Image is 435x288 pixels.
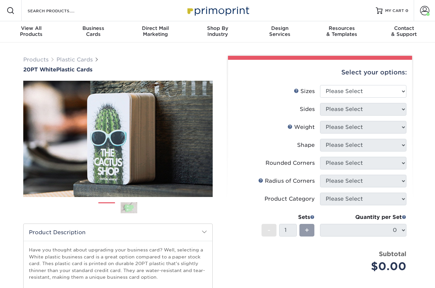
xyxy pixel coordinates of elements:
div: Select your options: [233,60,407,85]
h1: Plastic Cards [23,66,213,73]
div: Services [249,25,311,37]
div: Cards [62,25,124,37]
div: & Templates [311,25,373,37]
div: Marketing [124,25,186,37]
div: Quantity per Set [320,213,406,221]
div: Product Category [265,195,315,203]
div: Shape [297,141,315,149]
a: BusinessCards [62,21,124,43]
img: Plastic Cards 02 [121,202,137,214]
span: Resources [311,25,373,31]
a: Resources& Templates [311,21,373,43]
span: Design [249,25,311,31]
a: Contact& Support [373,21,435,43]
span: + [305,225,309,235]
a: Plastic Cards [56,56,93,63]
span: 20PT White [23,66,56,73]
span: 0 [405,8,408,13]
div: Rounded Corners [266,159,315,167]
span: Shop By [186,25,249,31]
a: DesignServices [249,21,311,43]
img: 20PT White 01 [23,73,213,204]
span: MY CART [385,8,404,14]
span: Contact [373,25,435,31]
a: Shop ByIndustry [186,21,249,43]
a: 20PT WhitePlastic Cards [23,66,213,73]
div: & Support [373,25,435,37]
div: $0.00 [325,258,406,274]
input: SEARCH PRODUCTS..... [27,7,92,15]
a: Products [23,56,49,63]
div: Industry [186,25,249,37]
div: Sets [262,213,315,221]
h2: Product Description [24,224,212,241]
div: Sizes [294,87,315,95]
img: Primoprint [184,3,251,18]
a: Direct MailMarketing [124,21,186,43]
strong: Subtotal [379,250,406,257]
span: Direct Mail [124,25,186,31]
span: - [268,225,271,235]
span: Business [62,25,124,31]
div: Sides [300,105,315,113]
div: Radius of Corners [258,177,315,185]
div: Weight [287,123,315,131]
img: Plastic Cards 01 [98,200,115,217]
